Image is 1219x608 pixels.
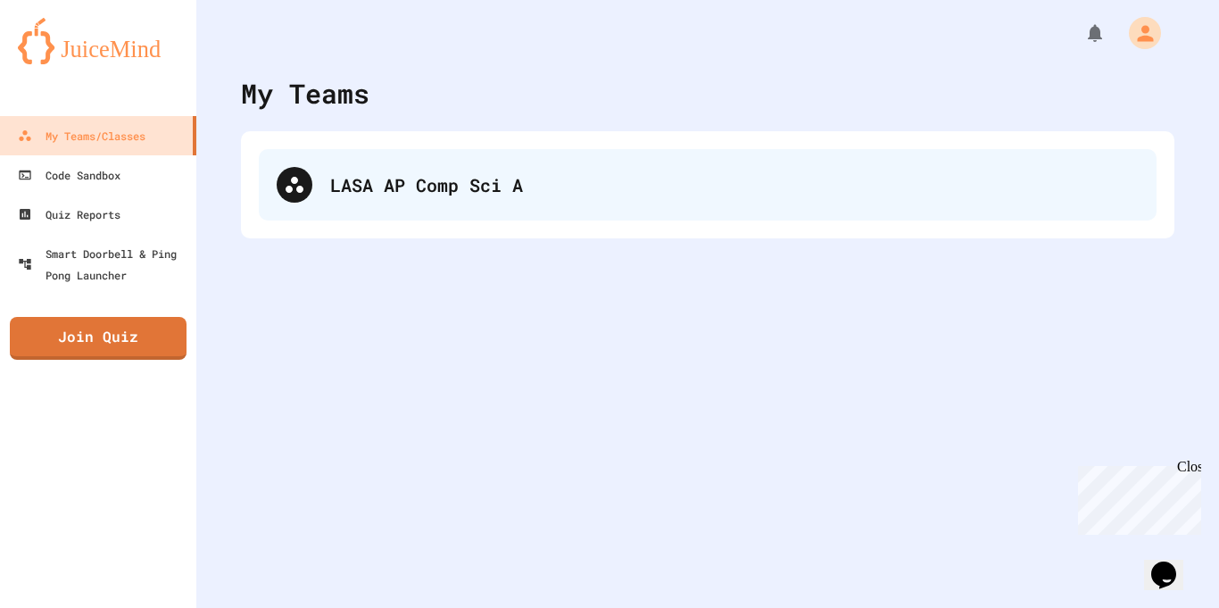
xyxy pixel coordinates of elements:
div: LASA AP Comp Sci A [330,171,1139,198]
div: Smart Doorbell & Ping Pong Launcher [18,243,189,286]
div: My Teams/Classes [18,125,145,146]
a: Join Quiz [10,317,187,360]
div: My Notifications [1051,18,1110,48]
iframe: chat widget [1071,459,1201,535]
div: LASA AP Comp Sci A [259,149,1157,221]
div: My Teams [241,73,369,113]
img: logo-orange.svg [18,18,178,64]
div: Code Sandbox [18,164,120,186]
div: My Account [1110,12,1165,54]
div: Quiz Reports [18,204,120,225]
iframe: chat widget [1144,537,1201,590]
div: Chat with us now!Close [7,7,123,113]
